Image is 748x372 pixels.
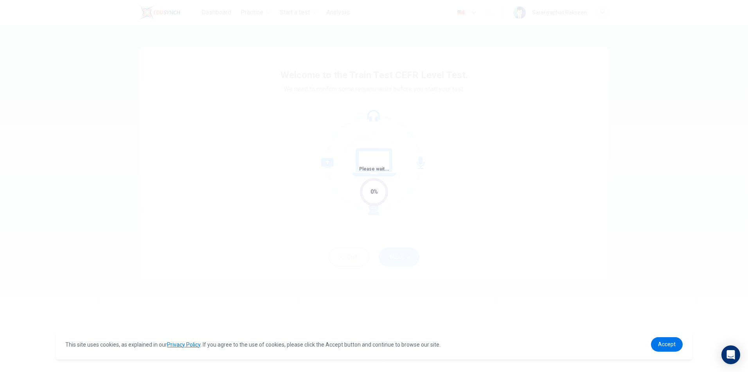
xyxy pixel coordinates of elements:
[167,341,200,348] a: Privacy Policy
[658,341,676,347] span: Accept
[359,166,389,172] span: Please wait...
[65,341,441,348] span: This site uses cookies, as explained in our . If you agree to the use of cookies, please click th...
[56,329,692,359] div: cookieconsent
[651,337,683,352] a: dismiss cookie message
[370,187,378,196] div: 0%
[721,345,740,364] div: Open Intercom Messenger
